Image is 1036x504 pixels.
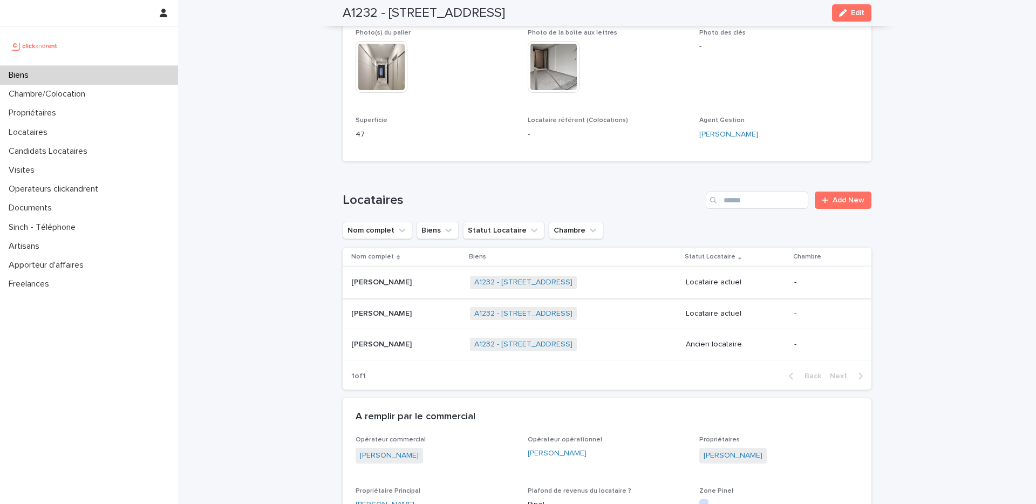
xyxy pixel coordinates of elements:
p: [PERSON_NAME] [351,276,414,287]
button: Next [826,371,871,381]
p: Operateurs clickandrent [4,184,107,194]
a: Add New [815,192,871,209]
p: Documents [4,203,60,213]
span: Locataire référent (Colocations) [528,117,628,124]
span: Zone Pinel [699,488,733,494]
button: Nom complet [343,222,412,239]
a: [PERSON_NAME] [360,450,419,461]
p: [PERSON_NAME] [351,338,414,349]
p: 1 of 1 [343,363,374,390]
span: Photo de la boîte aux lettres [528,30,617,36]
a: [PERSON_NAME] [699,129,758,140]
p: Biens [469,251,486,263]
p: Chambre [793,251,821,263]
span: Plafond de revenus du locataire ? [528,488,631,494]
h2: A remplir par le commercial [356,411,475,423]
button: Statut Locataire [463,222,544,239]
span: Photo des clés [699,30,746,36]
span: Next [830,372,854,380]
tr: [PERSON_NAME][PERSON_NAME] A1232 - [STREET_ADDRESS] Locataire actuel- [343,267,871,298]
p: Chambre/Colocation [4,89,94,99]
input: Search [706,192,808,209]
p: Nom complet [351,251,394,263]
p: - [794,340,854,349]
p: Locataire actuel [686,278,786,287]
span: Edit [851,9,864,17]
span: Back [798,372,821,380]
p: [PERSON_NAME] [351,307,414,318]
p: Statut Locataire [685,251,735,263]
a: [PERSON_NAME] [528,448,587,459]
h1: Locataires [343,193,701,208]
span: Propriétaire Principal [356,488,420,494]
p: Freelances [4,279,58,289]
a: [PERSON_NAME] [704,450,762,461]
p: - [794,309,854,318]
p: Ancien locataire [686,340,786,349]
span: Opérateur opérationnel [528,437,602,443]
p: Candidats Locataires [4,146,96,156]
img: UCB0brd3T0yccxBKYDjQ [9,35,61,57]
p: Biens [4,70,37,80]
p: Visites [4,165,43,175]
h2: A1232 - [STREET_ADDRESS] [343,5,505,21]
span: Agent Gestion [699,117,745,124]
p: Sinch - Téléphone [4,222,84,233]
p: Locataire actuel [686,309,786,318]
button: Back [780,371,826,381]
p: - [699,41,858,52]
p: - [794,278,854,287]
span: Photo(s) du palier [356,30,411,36]
span: Superficie [356,117,387,124]
p: Locataires [4,127,56,138]
button: Biens [417,222,459,239]
span: Add New [833,196,864,204]
tr: [PERSON_NAME][PERSON_NAME] A1232 - [STREET_ADDRESS] Ancien locataire- [343,329,871,360]
a: A1232 - [STREET_ADDRESS] [474,309,572,318]
span: Propriétaires [699,437,740,443]
p: Propriétaires [4,108,65,118]
p: Apporteur d'affaires [4,260,92,270]
a: A1232 - [STREET_ADDRESS] [474,278,572,287]
span: Opérateur commercial [356,437,426,443]
p: - [528,129,687,140]
p: Artisans [4,241,48,251]
button: Edit [832,4,871,22]
a: A1232 - [STREET_ADDRESS] [474,340,572,349]
tr: [PERSON_NAME][PERSON_NAME] A1232 - [STREET_ADDRESS] Locataire actuel- [343,298,871,329]
button: Chambre [549,222,603,239]
p: 47 [356,129,515,140]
